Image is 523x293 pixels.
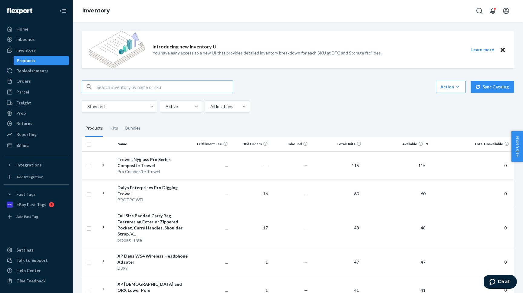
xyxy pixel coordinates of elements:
input: Search inventory by name or sku [97,81,233,93]
button: Open notifications [487,5,499,17]
div: Fast Tags [16,191,36,197]
a: Orders [4,76,69,86]
div: Home [16,26,28,32]
div: Full Size Padded Carry Bag Features an Exterior Zippered Pocket, Carry Handles, Shoulder Strap, V... [117,213,188,237]
span: — [304,259,308,265]
button: Fast Tags [4,189,69,199]
th: Fulfillment Fee [190,137,230,151]
div: Products [17,58,35,64]
span: 48 [418,225,428,230]
iframe: Opens a widget where you can chat to one of our agents [484,275,517,290]
p: ... [192,225,228,231]
div: Settings [16,247,34,253]
img: new-reports-banner-icon.82668bd98b6a51aee86340f2a7b77ae3.png [89,31,145,68]
button: Help Center [511,131,523,162]
div: Add Fast Tag [16,214,38,219]
div: Prep [16,110,26,116]
div: Bundles [125,120,141,137]
button: Give Feedback [4,276,69,286]
div: Pro Composite Trowel [117,169,188,175]
div: Reporting [16,131,37,137]
span: 47 [418,259,428,265]
th: 30d Orders [230,137,270,151]
a: Add Fast Tag [4,212,69,222]
th: Total Unavailable [430,137,514,151]
button: Learn more [467,46,498,54]
div: Dalyn Enterprises Pro Digging Trowel [117,185,188,197]
a: Reporting [4,130,69,139]
button: Integrations [4,160,69,170]
span: 48 [352,225,361,230]
a: Returns [4,119,69,128]
button: Sync Catalog [471,81,514,93]
span: 0 [502,259,509,265]
div: Inbounds [16,36,35,42]
span: 41 [418,288,428,293]
a: Prep [4,108,69,118]
td: 17 [230,208,270,248]
span: 47 [352,259,361,265]
th: Name [115,137,190,151]
span: — [304,288,308,293]
div: Add Integration [16,174,43,179]
a: Help Center [4,266,69,275]
a: Add Integration [4,172,69,182]
a: Products [14,56,69,65]
div: Action [440,84,461,90]
div: Integrations [16,162,42,168]
div: Help Center [16,268,41,274]
a: Inventory [82,7,110,14]
a: Parcel [4,87,69,97]
img: Flexport logo [7,8,32,14]
span: 115 [416,163,428,168]
div: Billing [16,142,29,148]
div: Parcel [16,89,29,95]
span: — [304,163,308,168]
span: — [304,225,308,230]
span: — [304,191,308,196]
a: eBay Fast Tags [4,200,69,209]
th: Total Units [310,137,363,151]
div: Talk to Support [16,257,48,263]
span: 0 [502,191,509,196]
div: Inventory [16,47,36,53]
div: Trowel, Nyglass Pro Series Composite Trowel [117,156,188,169]
div: Give Feedback [16,278,46,284]
span: 0 [502,225,509,230]
button: Close Navigation [57,5,69,17]
button: Open account menu [500,5,512,17]
td: 16 [230,179,270,208]
span: 0 [502,163,509,168]
div: PROTROWEL [117,197,188,203]
a: Inventory [4,45,69,55]
div: Freight [16,100,31,106]
ol: breadcrumbs [77,2,115,20]
span: 41 [352,288,361,293]
a: Freight [4,98,69,108]
button: Action [436,81,466,93]
div: eBay Fast Tags [16,202,46,208]
a: Replenishments [4,66,69,76]
a: Inbounds [4,35,69,44]
button: Open Search Box [473,5,485,17]
p: You have early access to a new UI that provides detailed inventory breakdown for each SKU at DTC ... [153,50,382,56]
div: D099 [117,265,188,271]
span: 115 [349,163,361,168]
a: Home [4,24,69,34]
td: 1 [230,248,270,276]
div: XP Deus WS4 Wireless Headphone Adapter [117,253,188,265]
div: Orders [16,78,31,84]
div: Returns [16,120,32,127]
td: ― [230,151,270,179]
p: ... [192,163,228,169]
div: probag_large [117,237,188,243]
th: Available [364,137,431,151]
div: Products [85,120,103,137]
span: 60 [418,191,428,196]
p: ... [192,191,228,197]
